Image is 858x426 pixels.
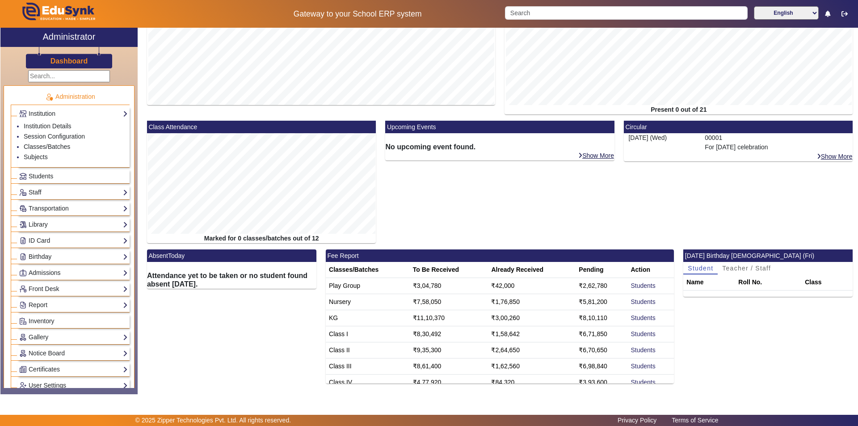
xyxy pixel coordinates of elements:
[385,143,614,151] h6: No upcoming event found.
[147,249,316,262] mat-card-header: AbsentToday
[688,265,713,271] span: Student
[488,294,576,310] td: ₹1,76,850
[631,282,655,289] a: Students
[410,310,488,326] td: ₹11,10,370
[24,122,71,130] a: Institution Details
[147,271,316,288] h6: Attendance yet to be taken or no student found absent [DATE].
[50,56,88,66] a: Dashboard
[29,317,55,325] span: Inventory
[326,375,410,391] td: Class IV
[24,133,85,140] a: Session Configuration
[24,153,48,160] a: Subjects
[505,6,747,20] input: Search
[19,316,128,326] a: Inventory
[488,326,576,342] td: ₹1,58,642
[735,274,802,291] th: Roll No.
[43,31,96,42] h2: Administrator
[667,414,723,426] a: Terms of Service
[28,70,110,82] input: Search...
[19,171,128,181] a: Students
[627,262,674,278] th: Action
[576,310,627,326] td: ₹8,10,110
[410,278,488,294] td: ₹3,04,780
[816,152,853,160] a: Show More
[576,375,627,391] td: ₹3,93,600
[576,294,627,310] td: ₹5,81,200
[326,342,410,359] td: Class II
[624,121,853,133] mat-card-header: Circular
[576,278,627,294] td: ₹2,62,780
[410,326,488,342] td: ₹8,30,492
[683,249,853,262] mat-card-header: [DATE] Birthday [DEMOGRAPHIC_DATA] (Fri)
[45,93,53,101] img: Administration.png
[631,298,655,305] a: Students
[576,359,627,375] td: ₹6,98,840
[488,342,576,359] td: ₹2,64,650
[20,318,26,325] img: Inventory.png
[326,249,674,262] mat-card-header: Fee Report
[11,92,130,101] p: Administration
[147,121,376,133] mat-card-header: Class Attendance
[326,278,410,294] td: Play Group
[326,310,410,326] td: KG
[326,326,410,342] td: Class I
[326,294,410,310] td: Nursery
[29,173,53,180] span: Students
[624,133,700,152] div: [DATE] (Wed)
[488,262,576,278] th: Already Received
[576,326,627,342] td: ₹6,71,850
[613,414,661,426] a: Privacy Policy
[410,359,488,375] td: ₹8,61,400
[0,28,138,47] a: Administrator
[705,143,848,152] p: For [DATE] celebration
[631,379,655,386] a: Students
[631,363,655,370] a: Students
[631,346,655,354] a: Students
[488,310,576,326] td: ₹3,00,260
[488,278,576,294] td: ₹42,000
[488,375,576,391] td: ₹84,320
[326,262,410,278] th: Classes/Batches
[631,314,655,321] a: Students
[576,342,627,359] td: ₹6,70,650
[50,57,88,65] h3: Dashboard
[410,294,488,310] td: ₹7,58,050
[135,416,291,425] p: © 2025 Zipper Technologies Pvt. Ltd. All rights reserved.
[410,342,488,359] td: ₹9,35,300
[147,234,376,243] div: Marked for 0 classes/batches out of 12
[219,9,496,19] h5: Gateway to your School ERP system
[576,262,627,278] th: Pending
[578,152,614,160] a: Show More
[488,359,576,375] td: ₹1,62,560
[505,105,853,114] div: Present 0 out of 21
[326,359,410,375] td: Class III
[722,265,771,271] span: Teacher / Staff
[410,262,488,278] th: To Be Received
[802,274,853,291] th: Class
[631,330,655,337] a: Students
[410,375,488,391] td: ₹4,77,920
[700,133,853,152] div: 00001
[24,143,70,150] a: Classes/Batches
[385,121,614,133] mat-card-header: Upcoming Events
[683,274,735,291] th: Name
[20,173,26,180] img: Students.png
